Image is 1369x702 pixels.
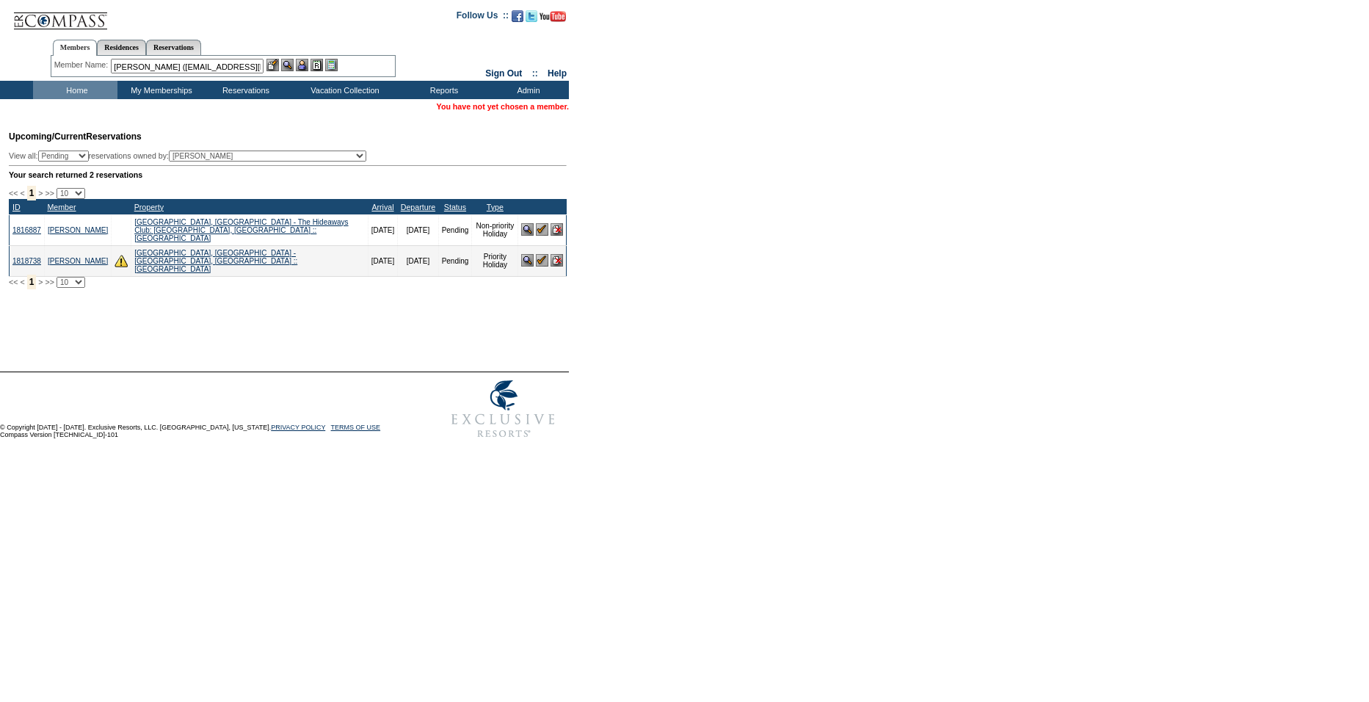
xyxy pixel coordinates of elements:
[526,10,537,22] img: Follow us on Twitter
[484,81,569,99] td: Admin
[296,59,308,71] img: Impersonate
[368,214,397,245] td: [DATE]
[437,372,569,446] img: Exclusive Resorts
[512,15,523,23] a: Become our fan on Facebook
[20,278,24,286] span: <
[437,102,569,111] span: You have not yet chosen a member.
[438,245,472,276] td: Pending
[521,223,534,236] img: View Reservation
[47,203,76,211] a: Member
[9,278,18,286] span: <<
[512,10,523,22] img: Become our fan on Facebook
[115,254,128,267] img: There are insufficient days and/or tokens to cover this reservation
[371,203,393,211] a: Arrival
[48,226,108,234] a: [PERSON_NAME]
[134,203,164,211] a: Property
[540,15,566,23] a: Subscribe to our YouTube Channel
[9,131,86,142] span: Upcoming/Current
[487,203,504,211] a: Type
[400,81,484,99] td: Reports
[9,189,18,198] span: <<
[444,203,466,211] a: Status
[331,424,381,431] a: TERMS OF USE
[146,40,201,55] a: Reservations
[551,254,563,267] img: Cancel Reservation
[401,203,435,211] a: Departure
[398,214,438,245] td: [DATE]
[20,189,24,198] span: <
[48,257,108,265] a: [PERSON_NAME]
[311,59,323,71] img: Reservations
[134,249,297,273] a: [GEOGRAPHIC_DATA], [GEOGRAPHIC_DATA] - [GEOGRAPHIC_DATA], [GEOGRAPHIC_DATA] :: [GEOGRAPHIC_DATA]
[38,189,43,198] span: >
[9,131,142,142] span: Reservations
[271,424,325,431] a: PRIVACY POLICY
[526,15,537,23] a: Follow us on Twitter
[27,275,37,289] span: 1
[286,81,400,99] td: Vacation Collection
[536,223,548,236] img: Confirm Reservation
[45,278,54,286] span: >>
[532,68,538,79] span: ::
[9,170,567,179] div: Your search returned 2 reservations
[12,203,21,211] a: ID
[551,223,563,236] img: Cancel Reservation
[12,257,41,265] a: 1818738
[53,40,98,56] a: Members
[521,254,534,267] img: View Reservation
[45,189,54,198] span: >>
[266,59,279,71] img: b_edit.gif
[368,245,397,276] td: [DATE]
[485,68,522,79] a: Sign Out
[472,245,518,276] td: Priority Holiday
[38,278,43,286] span: >
[281,59,294,71] img: View
[540,11,566,22] img: Subscribe to our YouTube Channel
[117,81,202,99] td: My Memberships
[536,254,548,267] img: Confirm Reservation
[97,40,146,55] a: Residences
[54,59,111,71] div: Member Name:
[134,218,348,242] a: [GEOGRAPHIC_DATA], [GEOGRAPHIC_DATA] - The Hideaways Club: [GEOGRAPHIC_DATA], [GEOGRAPHIC_DATA] :...
[325,59,338,71] img: b_calculator.gif
[472,214,518,245] td: Non-priority Holiday
[457,9,509,26] td: Follow Us ::
[33,81,117,99] td: Home
[202,81,286,99] td: Reservations
[438,214,472,245] td: Pending
[9,151,373,162] div: View all: reservations owned by:
[27,186,37,200] span: 1
[398,245,438,276] td: [DATE]
[548,68,567,79] a: Help
[12,226,41,234] a: 1816887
